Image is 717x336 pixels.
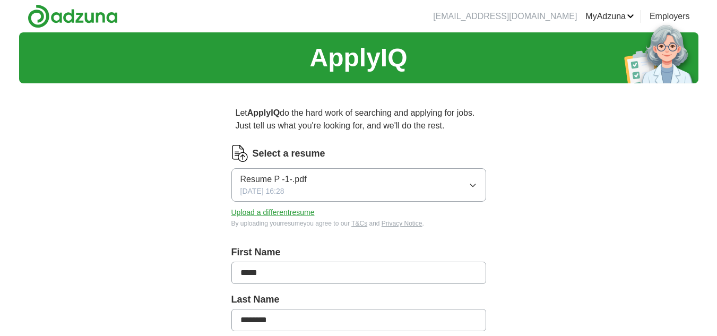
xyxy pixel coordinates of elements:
span: [DATE] 16:28 [240,186,284,197]
button: Upload a differentresume [231,207,315,218]
h1: ApplyIQ [309,39,407,77]
a: T&Cs [351,220,367,227]
label: Select a resume [253,147,325,161]
button: Resume P -1-.pdf[DATE] 16:28 [231,168,486,202]
p: Let do the hard work of searching and applying for jobs. Just tell us what you're looking for, an... [231,102,486,136]
label: Last Name [231,292,486,307]
img: Adzuna logo [28,4,118,28]
div: By uploading your resume you agree to our and . [231,219,486,228]
span: Resume P -1-.pdf [240,173,307,186]
label: First Name [231,245,486,260]
a: MyAdzuna [585,10,634,23]
a: Privacy Notice [382,220,422,227]
strong: ApplyIQ [247,108,280,117]
img: CV Icon [231,145,248,162]
li: [EMAIL_ADDRESS][DOMAIN_NAME] [433,10,577,23]
a: Employers [650,10,690,23]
